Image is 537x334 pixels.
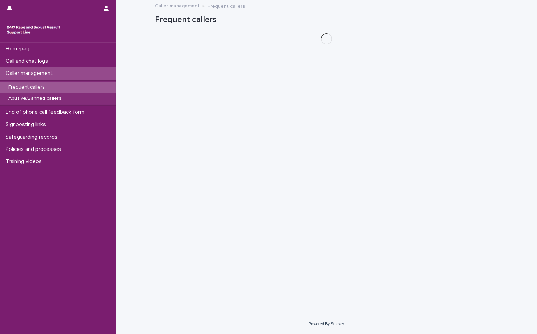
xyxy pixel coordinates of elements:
[3,134,63,140] p: Safeguarding records
[155,15,498,25] h1: Frequent callers
[3,146,67,153] p: Policies and processes
[309,322,344,326] a: Powered By Stacker
[3,70,58,77] p: Caller management
[155,1,200,9] a: Caller management
[3,46,38,52] p: Homepage
[3,58,54,64] p: Call and chat logs
[3,109,90,116] p: End of phone call feedback form
[6,23,62,37] img: rhQMoQhaT3yELyF149Cw
[3,96,67,102] p: Abusive/Banned callers
[207,2,245,9] p: Frequent callers
[3,158,47,165] p: Training videos
[3,84,50,90] p: Frequent callers
[3,121,51,128] p: Signposting links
